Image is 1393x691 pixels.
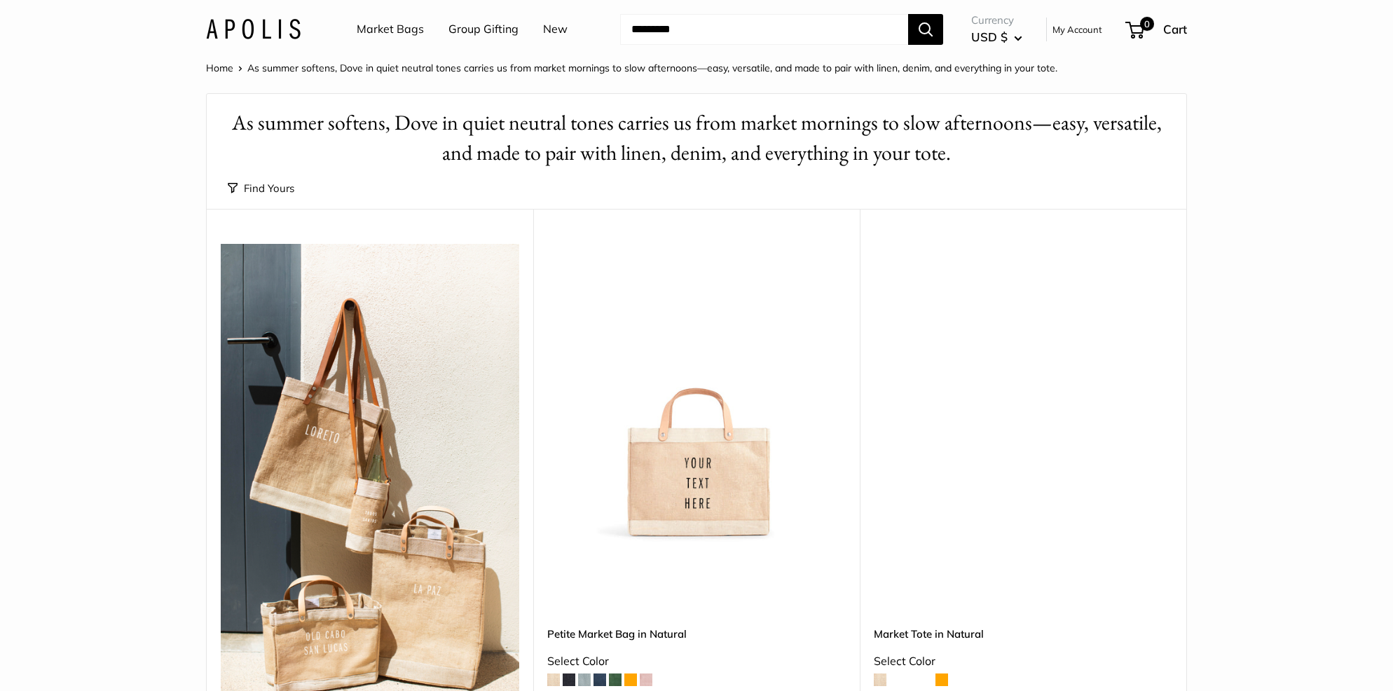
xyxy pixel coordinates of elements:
a: New [543,19,568,40]
span: Cart [1163,22,1187,36]
span: As summer softens, Dove in quiet neutral tones carries us from market mornings to slow afternoons... [247,62,1057,74]
div: Select Color [547,651,846,672]
a: Home [206,62,233,74]
nav: Breadcrumb [206,59,1057,77]
span: USD $ [971,29,1008,44]
span: 0 [1140,17,1154,31]
input: Search... [620,14,908,45]
a: 0 Cart [1127,18,1187,41]
span: Currency [971,11,1022,30]
a: Petite Market Bag in Natural [547,626,846,642]
button: USD $ [971,26,1022,48]
img: Petite Market Bag in Natural [547,244,846,542]
a: Market Bags [357,19,424,40]
a: description_Make it yours with custom printed text.description_The Original Market bag in its 4 n... [874,244,1172,542]
button: Search [908,14,943,45]
div: Select Color [874,651,1172,672]
a: Petite Market Bag in Naturaldescription_Effortless style that elevates every moment [547,244,846,542]
a: My Account [1052,21,1102,38]
button: Find Yours [228,179,294,198]
h1: As summer softens, Dove in quiet neutral tones carries us from market mornings to slow afternoons... [228,108,1165,168]
a: Group Gifting [448,19,519,40]
img: Apolis [206,19,301,39]
a: Market Tote in Natural [874,626,1172,642]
